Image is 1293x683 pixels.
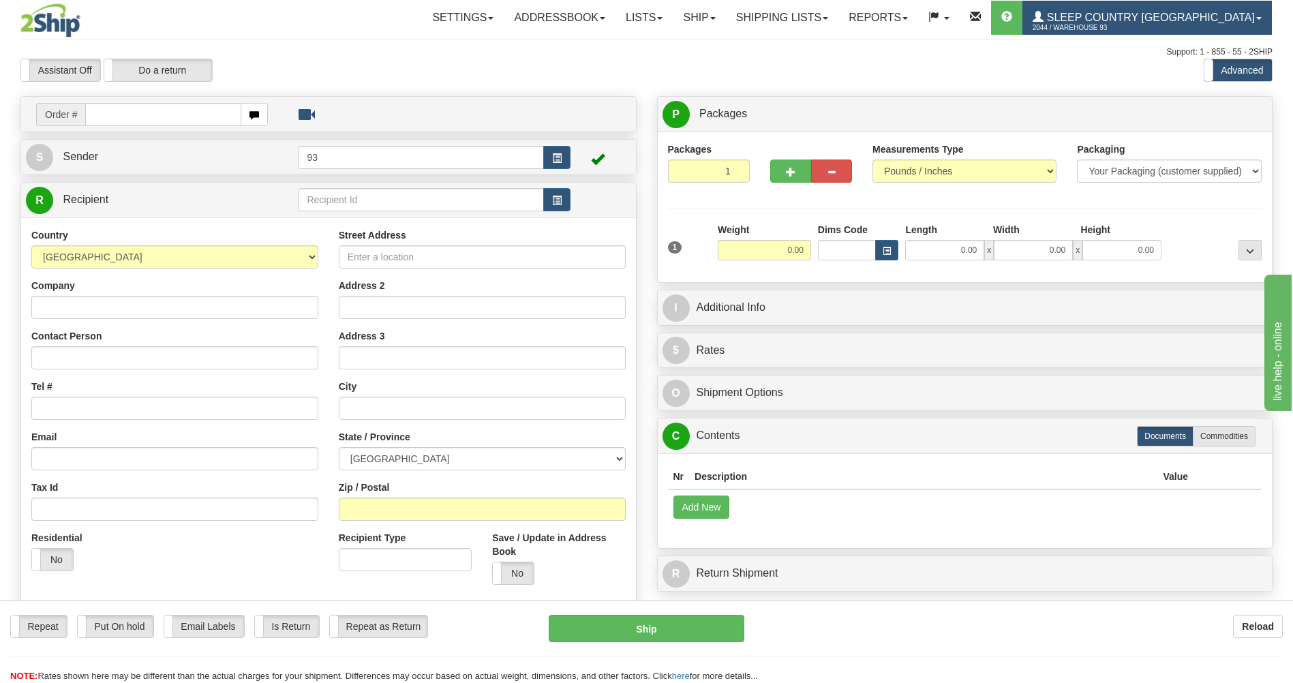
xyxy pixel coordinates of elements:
[718,223,749,237] label: Weight
[31,228,68,242] label: Country
[663,422,1268,450] a: CContents
[339,279,385,292] label: Address 2
[984,240,994,260] span: x
[699,108,747,119] span: Packages
[672,671,690,681] a: here
[1157,464,1193,489] th: Value
[1262,272,1292,411] iframe: chat widget
[339,430,410,444] label: State / Province
[1044,12,1255,23] span: Sleep Country [GEOGRAPHIC_DATA]
[31,531,82,545] label: Residential
[1137,426,1193,446] label: Documents
[1233,615,1283,638] button: Reload
[164,616,244,637] label: Email Labels
[1204,59,1272,81] label: Advanced
[339,228,406,242] label: Street Address
[63,151,98,162] span: Sender
[330,616,427,637] label: Repeat as Return
[673,496,730,519] button: Add New
[21,59,100,81] label: Assistant Off
[26,143,298,171] a: S Sender
[1080,223,1110,237] label: Height
[993,223,1020,237] label: Width
[818,223,868,237] label: Dims Code
[872,142,964,156] label: Measurements Type
[1238,240,1262,260] div: ...
[726,1,838,35] a: Shipping lists
[339,245,626,269] input: Enter a location
[493,562,534,584] label: No
[663,100,1268,128] a: P Packages
[663,380,690,407] span: O
[492,531,625,558] label: Save / Update in Address Book
[615,1,673,35] a: Lists
[689,464,1157,489] th: Description
[26,186,268,214] a: R Recipient
[26,144,53,171] span: S
[668,241,682,254] span: 1
[663,337,1268,365] a: $Rates
[838,1,918,35] a: Reports
[20,3,80,37] img: logo2044.jpg
[339,531,406,545] label: Recipient Type
[31,430,57,444] label: Email
[298,146,543,169] input: Sender Id
[339,329,385,343] label: Address 3
[339,380,356,393] label: City
[663,560,1268,588] a: RReturn Shipment
[10,671,37,681] span: NOTE:
[673,1,725,35] a: Ship
[298,188,543,211] input: Recipient Id
[31,279,75,292] label: Company
[255,616,319,637] label: Is Return
[63,194,108,205] span: Recipient
[663,423,690,450] span: C
[422,1,504,35] a: Settings
[1033,21,1135,35] span: 2044 / Warehouse 93
[668,142,712,156] label: Packages
[663,337,690,364] span: $
[339,481,390,494] label: Zip / Postal
[104,59,212,81] label: Do a return
[663,294,1268,322] a: IAdditional Info
[11,616,67,637] label: Repeat
[31,329,102,343] label: Contact Person
[549,615,744,642] button: Ship
[1242,621,1274,632] b: Reload
[32,549,73,571] label: No
[10,8,126,25] div: live help - online
[31,380,52,393] label: Tel #
[1077,142,1125,156] label: Packaging
[1073,240,1082,260] span: x
[663,294,690,322] span: I
[504,1,615,35] a: Addressbook
[1193,426,1256,446] label: Commodities
[26,187,53,214] span: R
[663,101,690,128] span: P
[78,616,153,637] label: Put On hold
[663,560,690,588] span: R
[31,481,58,494] label: Tax Id
[905,223,937,237] label: Length
[20,46,1273,58] div: Support: 1 - 855 - 55 - 2SHIP
[668,464,690,489] th: Nr
[1022,1,1272,35] a: Sleep Country [GEOGRAPHIC_DATA] 2044 / Warehouse 93
[663,379,1268,407] a: OShipment Options
[36,103,85,126] span: Order #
